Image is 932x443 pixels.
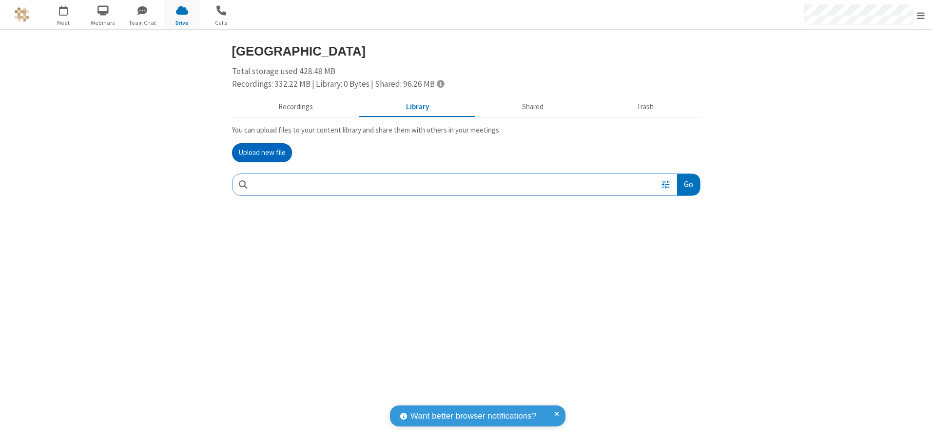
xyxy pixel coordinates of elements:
[677,174,699,196] button: Go
[232,65,700,90] div: Total storage used 428.48 MB
[15,7,29,22] img: QA Selenium DO NOT DELETE OR CHANGE
[124,19,161,27] span: Team Chat
[232,78,700,91] div: Recordings: 332.22 MB | Library: 0 Bytes | Shared: 96.26 MB
[232,98,360,116] button: Recorded meetings
[85,19,121,27] span: Webinars
[164,19,200,27] span: Drive
[45,19,82,27] span: Meet
[410,410,536,423] span: Want better browser notifications?
[360,98,476,116] button: Content library
[232,44,700,58] h3: [GEOGRAPHIC_DATA]
[232,125,700,136] p: You can upload files to your content library and share them with others in your meetings
[203,19,240,27] span: Calls
[476,98,590,116] button: Shared during meetings
[590,98,700,116] button: Trash
[232,143,292,163] button: Upload new file
[437,79,444,88] span: Totals displayed include files that have been moved to the trash.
